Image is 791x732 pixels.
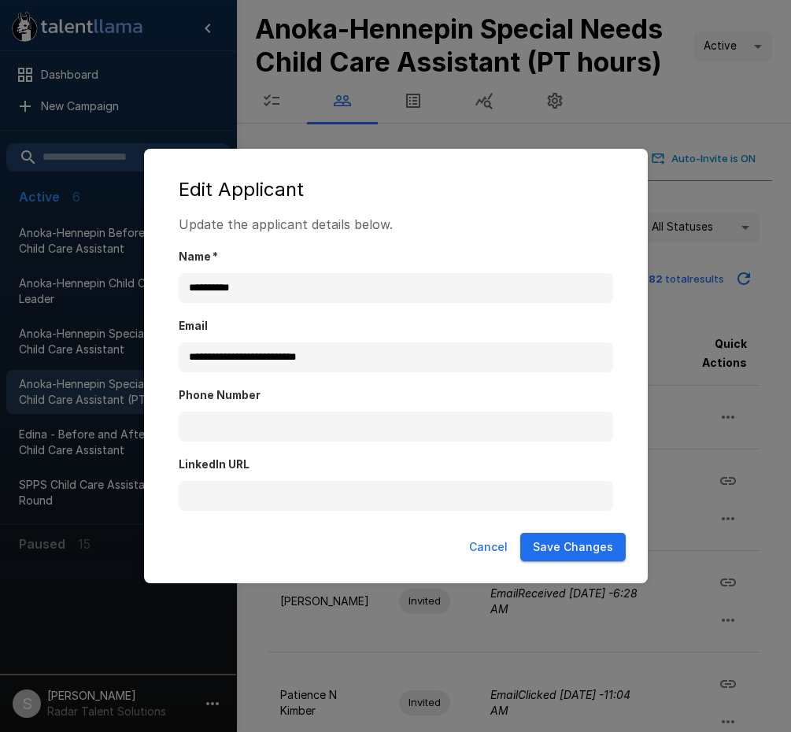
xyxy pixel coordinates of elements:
h2: Edit Applicant [160,165,632,215]
label: Phone Number [179,388,613,404]
label: Email [179,319,613,335]
button: Save Changes [520,533,626,562]
label: LinkedIn URL [179,457,613,473]
label: Name [179,250,613,265]
button: Cancel [463,533,514,562]
p: Update the applicant details below. [179,215,613,234]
